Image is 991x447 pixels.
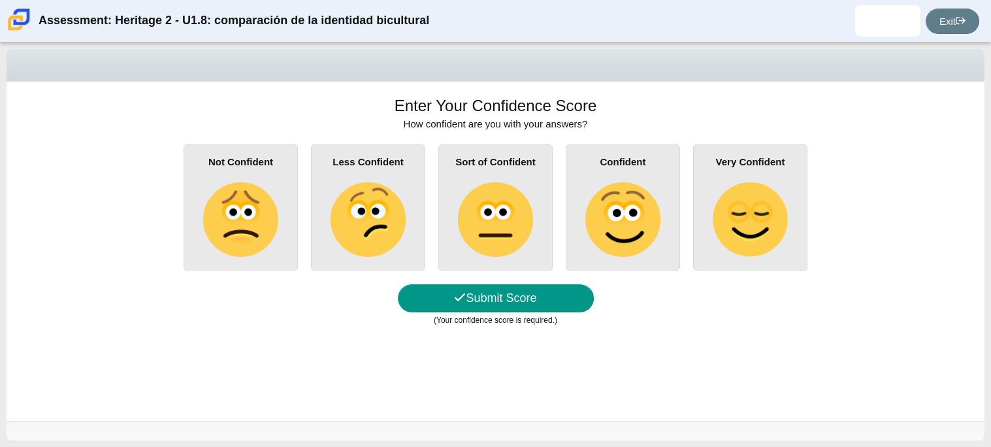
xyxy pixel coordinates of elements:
[395,95,597,117] h1: Enter Your Confidence Score
[926,8,979,34] a: Exit
[713,182,787,257] img: star-struck-face.png
[404,118,588,129] span: How confident are you with your answers?
[716,156,785,167] b: Very Confident
[331,182,405,257] img: confused-face.png
[5,6,33,33] img: Carmen School of Science & Technology
[434,316,557,325] small: (Your confidence score is required.)
[333,156,403,167] b: Less Confident
[877,10,898,31] img: edwin.malagonvaneg.7kAGJu
[585,182,660,257] img: slightly-smiling-face.png
[600,156,646,167] b: Confident
[208,156,273,167] b: Not Confident
[398,284,594,312] button: Submit Score
[39,5,429,37] div: Assessment: Heritage 2 - U1.8: comparación de la identidad bicultural
[5,24,33,35] a: Carmen School of Science & Technology
[455,156,535,167] b: Sort of Confident
[458,182,532,257] img: neutral-face.png
[203,182,278,257] img: slightly-frowning-face.png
